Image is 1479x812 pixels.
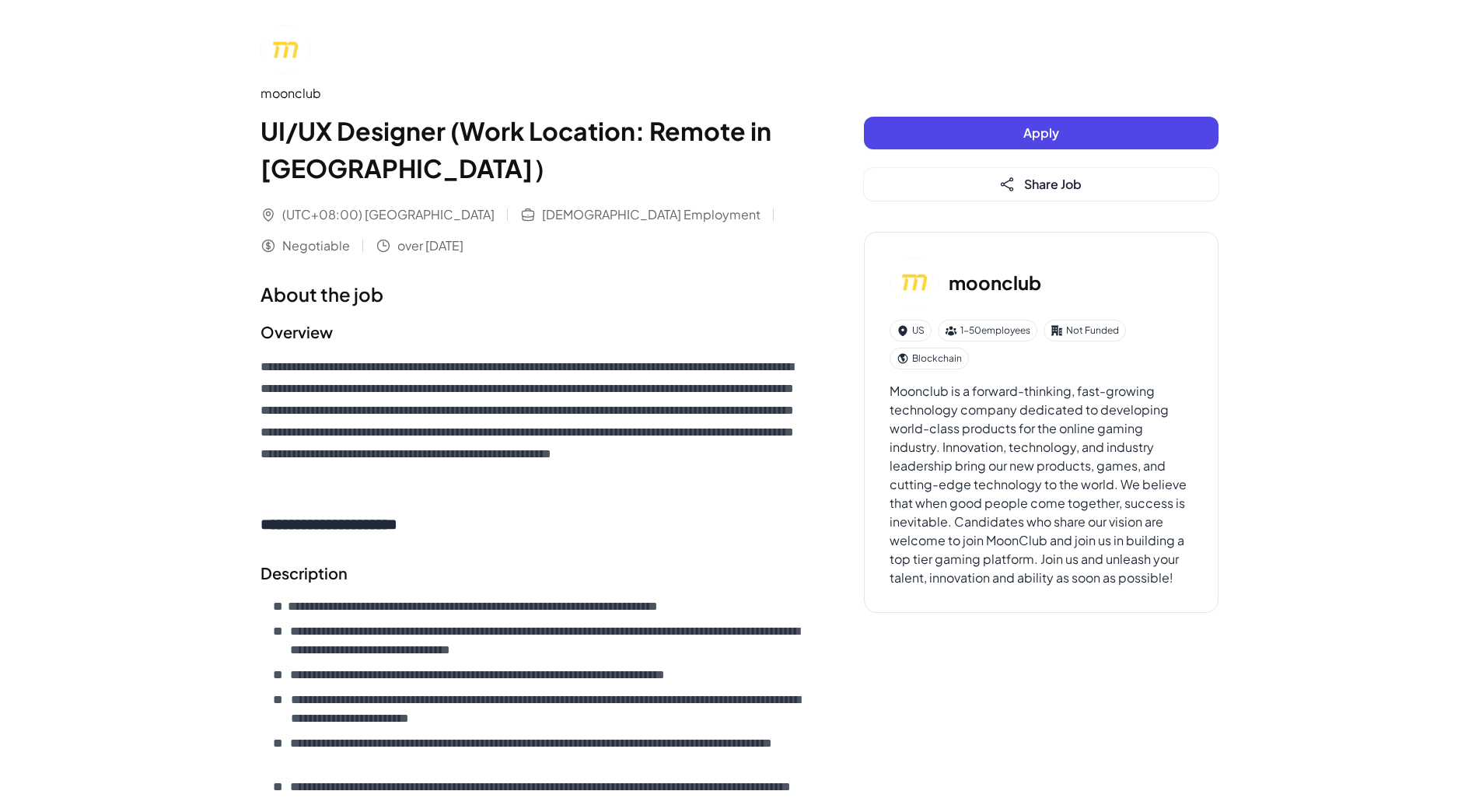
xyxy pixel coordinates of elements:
[890,320,932,341] div: US
[1023,124,1059,141] span: Apply
[864,168,1219,201] button: Share Job
[282,236,350,255] span: Negotiable
[260,112,802,187] h1: UI/UX Designer (Work Location: Remote in [GEOGRAPHIC_DATA]）
[1044,320,1126,341] div: Not Funded
[890,382,1193,587] div: Moonclub is a forward-thinking, fast-growing technology company dedicated to developing world-cla...
[260,280,802,308] h1: About the job
[1024,176,1082,192] span: Share Job
[949,268,1041,296] h3: moonclub
[260,25,310,75] img: mo
[397,236,463,255] span: over [DATE]
[260,84,802,103] div: moonclub
[260,562,802,585] h2: Description
[282,205,495,224] span: (UTC+08:00) [GEOGRAPHIC_DATA]
[260,320,802,344] h2: Overview
[938,320,1037,341] div: 1-50 employees
[890,257,939,307] img: mo
[542,205,760,224] span: [DEMOGRAPHIC_DATA] Employment
[864,117,1219,149] button: Apply
[890,348,969,369] div: Blockchain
